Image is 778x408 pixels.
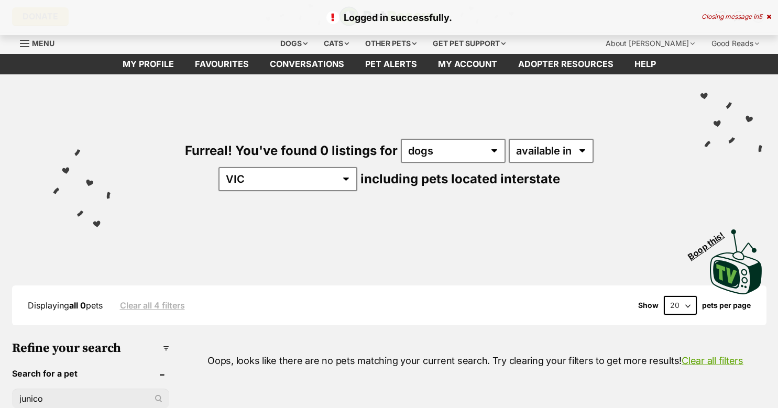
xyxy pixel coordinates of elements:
a: Adopter resources [508,54,624,74]
label: pets per page [702,301,751,310]
div: About [PERSON_NAME] [598,33,702,54]
a: Menu [20,33,62,52]
a: My account [428,54,508,74]
span: including pets located interstate [360,171,560,186]
span: Furreal! You've found 0 listings for [185,143,398,158]
div: Dogs [273,33,315,54]
span: Boop this! [686,224,735,261]
header: Search for a pet [12,369,169,378]
a: My profile [112,54,184,74]
h3: Refine your search [12,341,169,356]
img: PetRescue TV logo [710,229,762,294]
strong: all 0 [69,300,86,311]
div: Closing message in [702,13,771,20]
p: Oops, looks like there are no pets matching your current search. Try clearing your filters to get... [185,354,766,368]
a: Help [624,54,666,74]
a: Favourites [184,54,259,74]
div: Other pets [358,33,424,54]
a: Clear all filters [682,355,743,366]
div: Cats [316,33,356,54]
p: Logged in successfully. [10,10,768,25]
a: Boop this! [710,220,762,296]
a: Pet alerts [355,54,428,74]
div: Get pet support [425,33,513,54]
div: Good Reads [704,33,766,54]
span: 5 [759,13,762,20]
span: Show [638,301,659,310]
span: Displaying pets [28,300,103,311]
a: Clear all 4 filters [120,301,185,310]
a: conversations [259,54,355,74]
span: Menu [32,39,54,48]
